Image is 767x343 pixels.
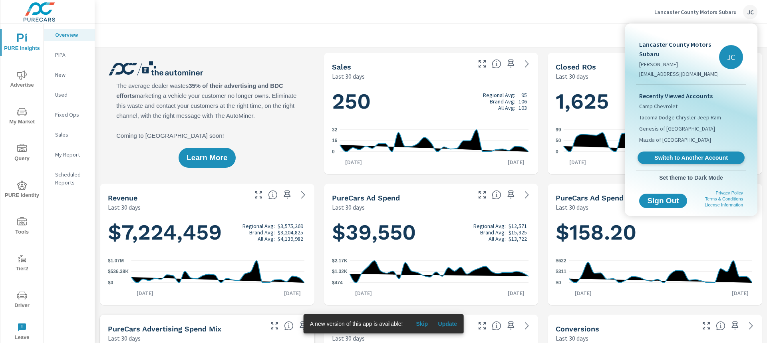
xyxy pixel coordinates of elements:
[646,197,681,204] span: Sign Out
[638,152,745,164] a: Switch to Another Account
[639,102,678,110] span: Camp Chevrolet
[705,202,743,207] a: License Information
[719,45,743,69] div: JC
[639,91,743,101] p: Recently Viewed Accounts
[639,125,715,133] span: Genesis of [GEOGRAPHIC_DATA]
[639,194,687,208] button: Sign Out
[639,113,721,121] span: Tacoma Dodge Chrysler Jeep Ram
[639,174,743,181] span: Set theme to Dark Mode
[636,171,746,185] button: Set theme to Dark Mode
[639,40,719,59] p: Lancaster County Motors Subaru
[642,154,740,162] span: Switch to Another Account
[705,196,743,201] a: Terms & Conditions
[639,136,711,144] span: Mazda of [GEOGRAPHIC_DATA]
[639,60,719,68] p: [PERSON_NAME]
[716,190,743,195] a: Privacy Policy
[639,70,719,78] p: [EMAIL_ADDRESS][DOMAIN_NAME]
